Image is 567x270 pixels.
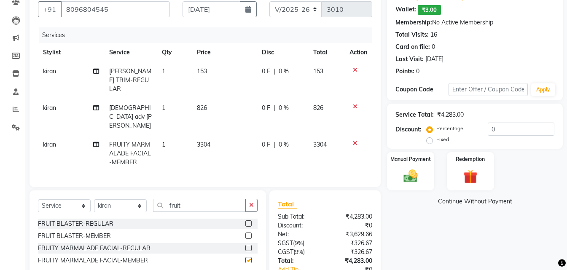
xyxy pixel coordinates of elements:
[390,155,431,163] label: Manual Payment
[395,85,449,94] div: Coupon Code
[197,104,207,112] span: 826
[313,141,327,148] span: 3304
[308,43,344,62] th: Total
[162,141,165,148] span: 1
[436,136,449,143] label: Fixed
[395,67,414,76] div: Points:
[278,200,297,209] span: Total
[43,104,56,112] span: kiran
[162,104,165,112] span: 1
[437,110,464,119] div: ₹4,283.00
[38,1,62,17] button: +91
[262,104,270,112] span: 0 F
[271,248,325,257] div: ( )
[109,104,152,129] span: [DEMOGRAPHIC_DATA] adv [PERSON_NAME]
[61,1,170,17] input: Search by Name/Mobile/Email/Code
[192,43,257,62] th: Price
[313,67,323,75] span: 153
[449,83,528,96] input: Enter Offer / Coupon Code
[104,43,157,62] th: Service
[279,104,289,112] span: 0 %
[38,232,111,241] div: FRUIT BLASTER-MEMBER
[395,43,430,51] div: Card on file:
[425,55,443,64] div: [DATE]
[43,141,56,148] span: kiran
[436,125,463,132] label: Percentage
[262,67,270,76] span: 0 F
[456,155,485,163] label: Redemption
[395,18,432,27] div: Membership:
[325,239,379,248] div: ₹326.67
[399,168,422,184] img: _cash.svg
[279,140,289,149] span: 0 %
[162,67,165,75] span: 1
[157,43,192,62] th: Qty
[39,27,379,43] div: Services
[109,141,151,166] span: FRUITY MARMALADE FACIAL-MEMBER
[295,240,303,246] span: 9%
[38,256,148,265] div: FRUITY MARMALADE FACIAL-MEMBER
[279,67,289,76] span: 0 %
[325,257,379,265] div: ₹4,283.00
[197,67,207,75] span: 153
[271,239,325,248] div: ( )
[274,67,275,76] span: |
[344,43,372,62] th: Action
[313,104,323,112] span: 826
[271,257,325,265] div: Total:
[274,140,275,149] span: |
[395,5,416,15] div: Wallet:
[262,140,270,149] span: 0 F
[153,199,246,212] input: Search or Scan
[278,248,293,256] span: CGST
[395,110,434,119] div: Service Total:
[459,168,482,185] img: _gift.svg
[395,55,424,64] div: Last Visit:
[395,18,554,27] div: No Active Membership
[271,221,325,230] div: Discount:
[325,212,379,221] div: ₹4,283.00
[274,104,275,112] span: |
[278,239,293,247] span: SGST
[325,221,379,230] div: ₹0
[271,212,325,221] div: Sub Total:
[109,67,151,93] span: [PERSON_NAME] TRIM-REGULAR
[197,141,210,148] span: 3304
[395,125,422,134] div: Discount:
[432,43,435,51] div: 0
[416,67,419,76] div: 0
[257,43,308,62] th: Disc
[430,30,437,39] div: 16
[531,83,555,96] button: Apply
[43,67,56,75] span: kiran
[395,30,429,39] div: Total Visits:
[38,219,113,228] div: FRUIT BLASTER-REGULAR
[271,230,325,239] div: Net:
[295,249,303,255] span: 9%
[38,43,104,62] th: Stylist
[389,197,561,206] a: Continue Without Payment
[38,244,150,253] div: FRUITY MARMALADE FACIAL-REGULAR
[325,230,379,239] div: ₹3,629.66
[325,248,379,257] div: ₹326.67
[418,5,441,15] span: ₹3.00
